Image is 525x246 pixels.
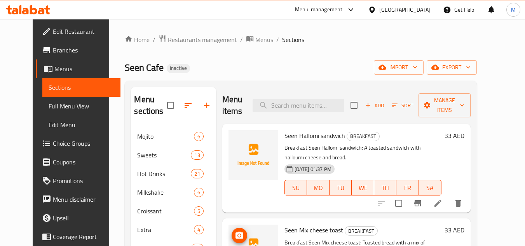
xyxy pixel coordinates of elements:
div: Mojito6 [131,127,216,146]
a: Promotions [36,171,120,190]
button: TH [374,180,397,195]
span: Milkshake [137,188,194,197]
span: Sort [392,101,413,110]
nav: breadcrumb [125,35,476,45]
a: Edit Restaurant [36,22,120,41]
span: [DATE] 01:37 PM [291,166,335,173]
span: Coverage Report [53,232,114,241]
div: BREAKFAST [347,132,380,141]
span: Edit Restaurant [53,27,114,36]
div: items [194,225,204,234]
span: Menu disclaimer [53,195,114,204]
button: MO [307,180,330,195]
span: Croissant [137,206,194,216]
span: Add [364,101,385,110]
span: Manage items [425,96,464,115]
div: items [194,188,204,197]
span: Full Menu View [49,101,114,111]
button: SU [284,180,307,195]
button: WE [352,180,374,195]
span: Select to update [391,195,407,211]
span: Coupons [53,157,114,167]
span: Inactive [167,65,190,72]
input: search [253,99,344,112]
span: MO [310,182,326,194]
div: items [194,206,204,216]
span: 4 [194,226,203,234]
a: Home [125,35,150,44]
span: FR [399,182,416,194]
span: SU [288,182,304,194]
a: Menus [36,59,120,78]
button: TU [330,180,352,195]
span: Sections [49,83,114,92]
span: Seen Mix cheese toast [284,224,343,236]
h6: 33 AED [445,130,464,141]
span: Upsell [53,213,114,223]
img: Seen Hallomi sandwich [228,130,278,180]
button: Manage items [419,93,471,117]
span: Seen Hallomi sandwich [284,130,345,141]
button: delete [449,194,467,213]
li: / [153,35,155,44]
span: BREAKFAST [347,132,379,141]
a: Upsell [36,209,120,227]
span: Mojito [137,132,194,141]
div: Sweets [137,150,191,160]
h6: 33 AED [445,225,464,236]
div: Croissant5 [131,202,216,220]
span: Menus [255,35,273,44]
div: Milkshake6 [131,183,216,202]
h2: Menu items [222,94,243,117]
div: items [194,132,204,141]
button: Add [362,99,387,112]
button: upload picture [232,228,247,243]
span: Seen Cafe [125,59,164,76]
div: items [191,150,203,160]
div: Hot Drinks21 [131,164,216,183]
span: SA [422,182,438,194]
span: 13 [191,152,203,159]
div: items [191,169,203,178]
a: Sections [42,78,120,97]
div: Extra4 [131,220,216,239]
a: Edit menu item [433,199,443,208]
button: FR [396,180,419,195]
p: Breakfast Seen Hallomi sandwich: A toasted sandwich with halloumi cheese and bread. [284,143,441,162]
span: export [433,63,471,72]
button: SA [419,180,441,195]
span: Sections [282,35,304,44]
span: WE [355,182,371,194]
span: 5 [194,208,203,215]
span: Hot Drinks [137,169,191,178]
div: BREAKFAST [345,226,378,236]
div: Sweets13 [131,146,216,164]
span: Sort items [387,99,419,112]
a: Full Menu View [42,97,120,115]
button: export [427,60,477,75]
span: BREAKFAST [345,227,377,236]
a: Coupons [36,153,120,171]
li: / [240,35,243,44]
a: Choice Groups [36,134,120,153]
a: Branches [36,41,120,59]
span: Menus [54,64,114,73]
span: TH [377,182,394,194]
span: Extra [137,225,194,234]
li: / [276,35,279,44]
a: Edit Menu [42,115,120,134]
div: Inactive [167,64,190,73]
span: Sort sections [179,96,197,115]
div: [GEOGRAPHIC_DATA] [379,5,431,14]
span: import [380,63,417,72]
h2: Menu sections [134,94,167,117]
span: Promotions [53,176,114,185]
span: 6 [194,133,203,140]
span: Select all sections [162,97,179,113]
span: Add item [362,99,387,112]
